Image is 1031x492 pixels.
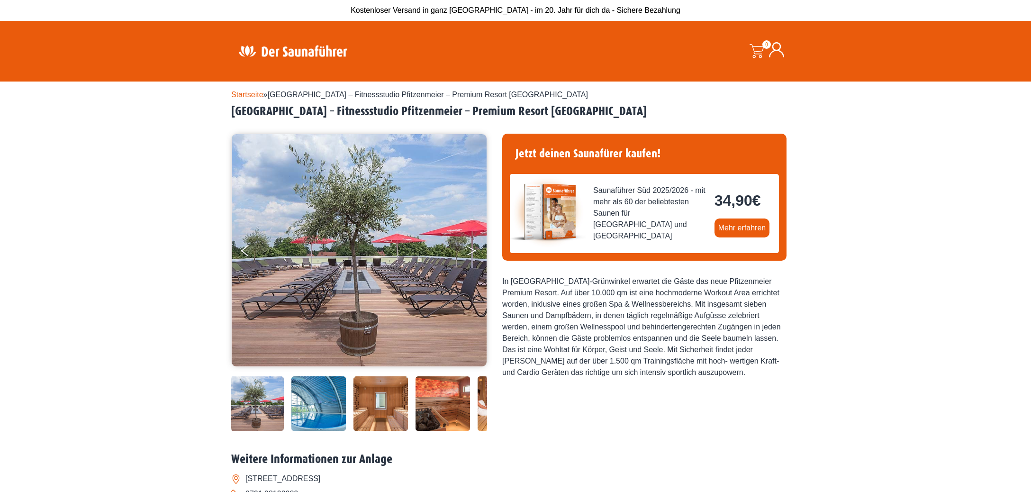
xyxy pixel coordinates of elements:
bdi: 34,90 [714,192,761,209]
button: Next [466,241,490,264]
span: Kostenloser Versand in ganz [GEOGRAPHIC_DATA] - im 20. Jahr für dich da - Sichere Bezahlung [351,6,680,14]
span: € [752,192,761,209]
button: Previous [241,241,265,264]
span: » [231,91,588,99]
h2: [GEOGRAPHIC_DATA] – Fitnessstudio Pfitzenmeier – Premium Resort [GEOGRAPHIC_DATA] [231,104,800,119]
span: Saunaführer Süd 2025/2026 - mit mehr als 60 der beliebtesten Saunen für [GEOGRAPHIC_DATA] und [GE... [593,185,707,242]
img: der-saunafuehrer-2025-sued.jpg [510,174,586,250]
h4: Jetzt deinen Saunafürer kaufen! [510,141,779,166]
div: In [GEOGRAPHIC_DATA]-Grünwinkel erwartet die Gäste das neue Pfitzenmeier Premium Resort. Auf über... [502,276,787,378]
li: [STREET_ADDRESS] [231,471,800,486]
span: [GEOGRAPHIC_DATA] – Fitnessstudio Pfitzenmeier – Premium Resort [GEOGRAPHIC_DATA] [268,91,588,99]
a: Mehr erfahren [714,219,770,237]
h2: Weitere Informationen zur Anlage [231,452,800,467]
span: 0 [762,40,771,49]
a: Startseite [231,91,263,99]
